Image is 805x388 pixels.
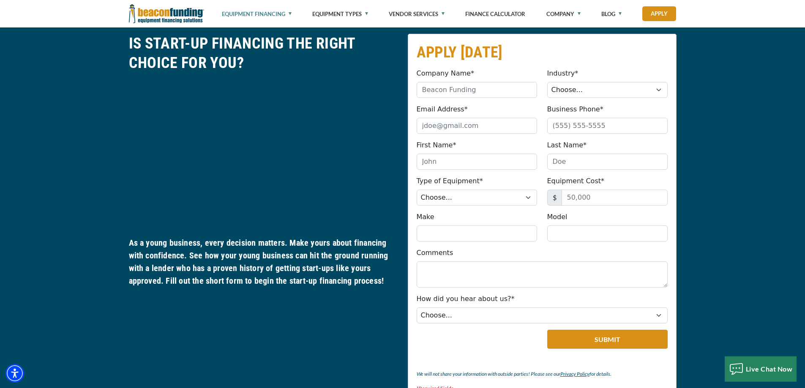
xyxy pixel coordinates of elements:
[129,79,398,230] iframe: Getting Approved for Financing as a Start-up
[560,371,589,377] a: Privacy Policy
[725,356,797,382] button: Live Chat Now
[746,365,793,373] span: Live Chat Now
[5,364,24,383] div: Accessibility Menu
[547,154,668,170] input: Doe
[417,176,483,186] label: Type of Equipment*
[547,104,603,114] label: Business Phone*
[417,82,537,98] input: Beacon Funding
[417,248,453,258] label: Comments
[562,190,668,206] input: 50,000
[547,176,605,186] label: Equipment Cost*
[417,294,515,304] label: How did you hear about us?*
[417,140,456,150] label: First Name*
[642,6,676,21] a: Apply
[547,68,579,79] label: Industry*
[417,68,474,79] label: Company Name*
[417,154,537,170] input: John
[547,118,668,134] input: (555) 555-5555
[547,190,562,206] span: $
[417,369,668,379] p: We will not share your information with outside parties! Please see our for details.
[129,34,398,73] h2: IS START-UP FINANCING THE RIGHT CHOICE FOR YOU?
[547,330,668,349] button: Submit
[417,43,668,62] h2: APPLY [DATE]
[547,140,587,150] label: Last Name*
[417,330,519,356] iframe: reCAPTCHA
[129,236,398,287] h5: As a young business, every decision matters. Make yours about financing with confidence. See how ...
[547,212,568,222] label: Model
[417,104,468,114] label: Email Address*
[417,212,434,222] label: Make
[417,118,537,134] input: jdoe@gmail.com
